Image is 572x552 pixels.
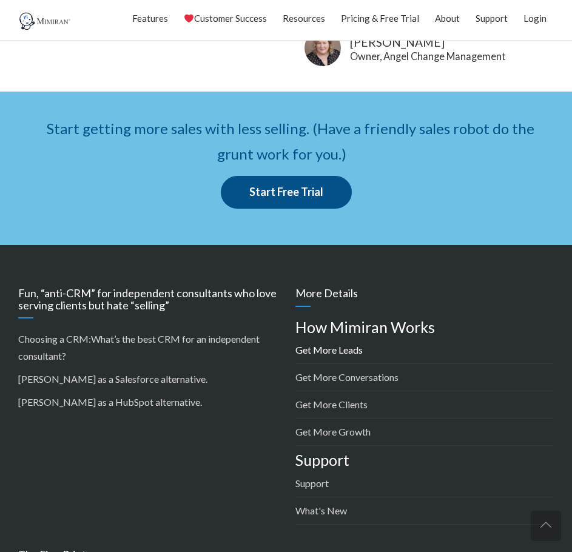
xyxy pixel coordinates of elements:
a: Support [476,3,508,33]
a: About [435,3,460,33]
h3: More Details [295,288,554,307]
a: What's New [295,505,347,516]
a: Owner, Angel Change Management [350,52,506,61]
a: What’s the best CRM for an independent consultant? [18,333,260,362]
a: Resources [283,3,325,33]
a: Get More Leads [295,344,363,355]
a: Login [523,3,547,33]
img: Molly Angel, Mimiran CRM customer [305,30,341,66]
a: Get More Conversations [295,371,399,383]
img: Mimiran CRM [18,12,73,30]
h4: How Mimiran Works [295,319,554,336]
a: [PERSON_NAME] [350,34,506,52]
p: . [18,394,277,411]
a: Support [295,477,329,489]
a: [PERSON_NAME] as a HubSpot alternative [18,396,200,408]
h4: Support [295,452,554,469]
a: Start Free Trial [221,176,352,209]
a: Get More Growth [295,426,371,437]
a: Customer Success [184,3,267,33]
a: [PERSON_NAME] as a Salesforce alternative [18,373,206,385]
img: ❤️ [184,14,193,23]
h3: Fun, “anti-CRM” for independent consultants who love serving clients but hate “selling” [18,288,277,319]
a: Pricing & Free Trial [341,3,419,33]
a: Features [132,3,168,33]
p: Choosing a CRM: [18,331,277,365]
p: . [18,371,277,388]
span: Start getting more sales with less selling. (Have a friendly sales robot do the grunt work for you.) [47,119,534,163]
a: Get More Clients [295,399,368,410]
